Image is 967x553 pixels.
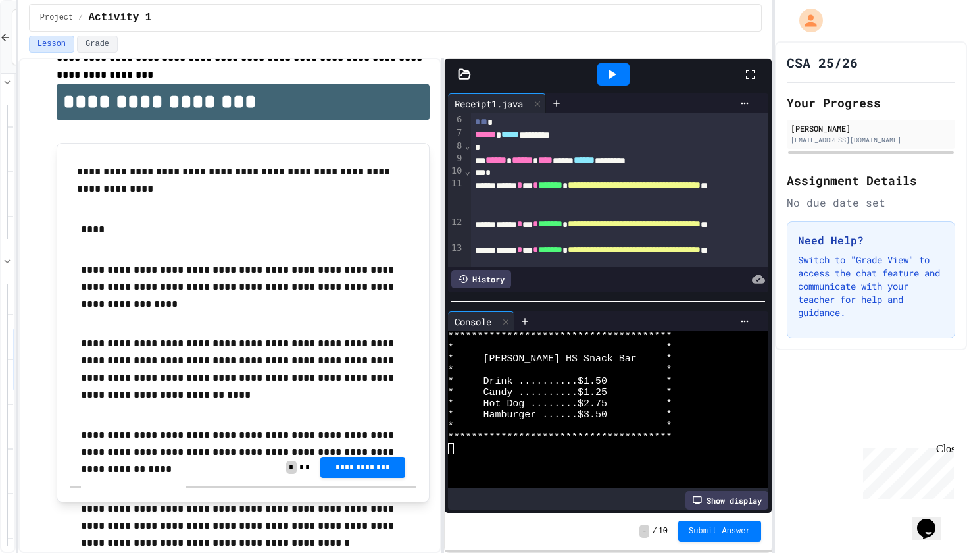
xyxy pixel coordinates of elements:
[448,398,672,409] span: * Hot Dog ........$2.75 *
[798,253,944,319] p: Switch to "Grade View" to access the chat feature and communicate with your teacher for help and ...
[652,526,657,537] span: /
[77,36,118,53] button: Grade
[798,232,944,248] h3: Need Help?
[448,376,672,387] span: * Drink ..........$1.50 *
[448,140,464,152] div: 8
[5,5,91,84] div: Chat with us now!Close
[464,166,471,176] span: Fold line
[858,443,954,499] iframe: chat widget
[658,526,668,537] span: 10
[448,165,464,177] div: 10
[448,97,530,111] div: Receipt1.java
[40,13,73,23] span: Project
[448,387,672,398] span: * Candy ..........$1.25 *
[464,140,471,151] span: Fold line
[448,409,672,421] span: * Hamburger ......$3.50 *
[912,500,954,540] iframe: chat widget
[448,315,498,329] div: Console
[451,270,511,288] div: History
[787,171,955,190] h2: Assignment Details
[448,113,464,126] div: 6
[448,311,514,331] div: Console
[448,242,464,267] div: 13
[685,491,768,510] div: Show display
[689,526,751,537] span: Submit Answer
[785,5,826,36] div: My Account
[78,13,83,23] span: /
[787,93,955,112] h2: Your Progress
[448,354,672,365] span: * [PERSON_NAME] HS Snack Bar *
[29,36,74,53] button: Lesson
[448,93,546,113] div: Receipt1.java
[448,177,464,215] div: 11
[678,521,761,542] button: Submit Answer
[448,152,464,165] div: 9
[791,135,951,145] div: [EMAIL_ADDRESS][DOMAIN_NAME]
[639,525,649,538] span: -
[448,126,464,140] div: 7
[787,53,858,72] h1: CSA 25/26
[448,216,464,242] div: 12
[791,122,951,134] div: [PERSON_NAME]
[787,195,955,211] div: No due date set
[88,10,151,26] span: Activity 1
